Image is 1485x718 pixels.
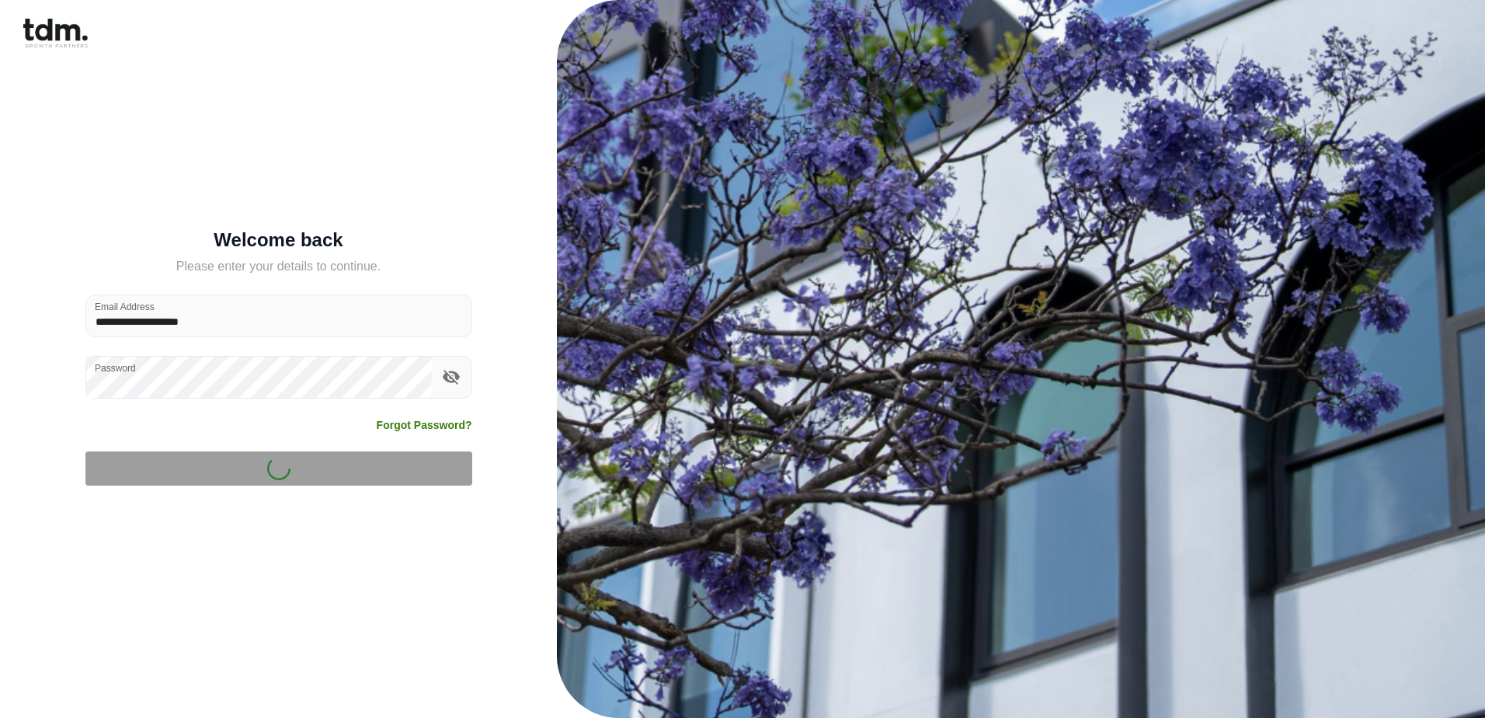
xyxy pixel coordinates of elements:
h5: Welcome back [85,232,472,248]
a: Forgot Password? [377,417,472,433]
label: Password [95,361,136,375]
label: Email Address [95,300,155,313]
h5: Please enter your details to continue. [85,257,472,276]
button: toggle password visibility [438,364,464,390]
